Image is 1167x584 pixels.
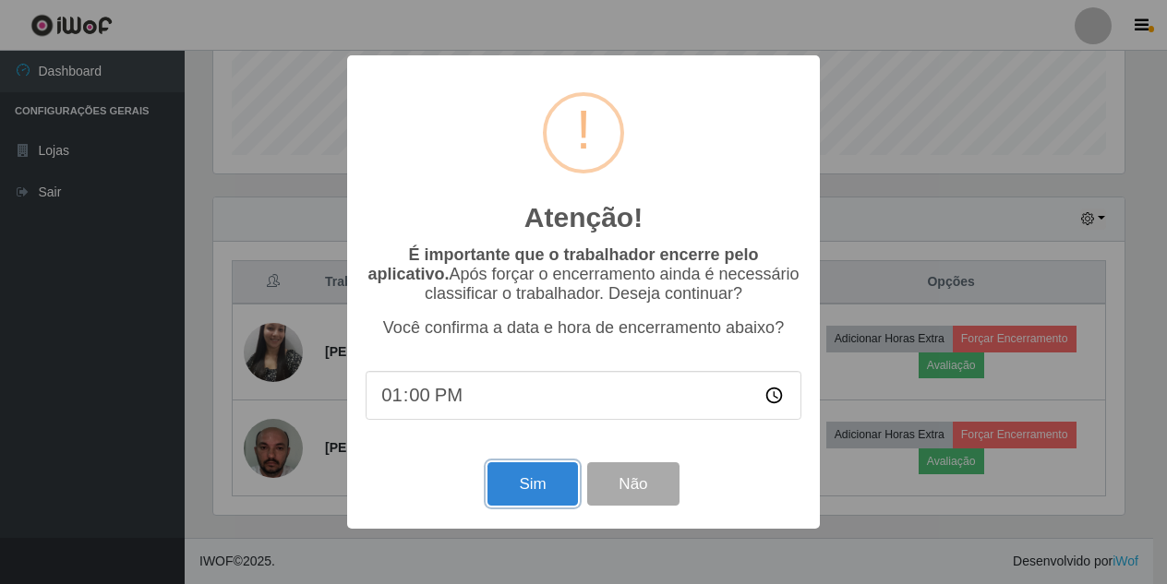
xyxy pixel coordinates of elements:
p: Você confirma a data e hora de encerramento abaixo? [366,318,801,338]
b: É importante que o trabalhador encerre pelo aplicativo. [367,245,758,283]
button: Não [587,462,679,506]
p: Após forçar o encerramento ainda é necessário classificar o trabalhador. Deseja continuar? [366,245,801,304]
h2: Atenção! [524,201,643,234]
button: Sim [487,462,577,506]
